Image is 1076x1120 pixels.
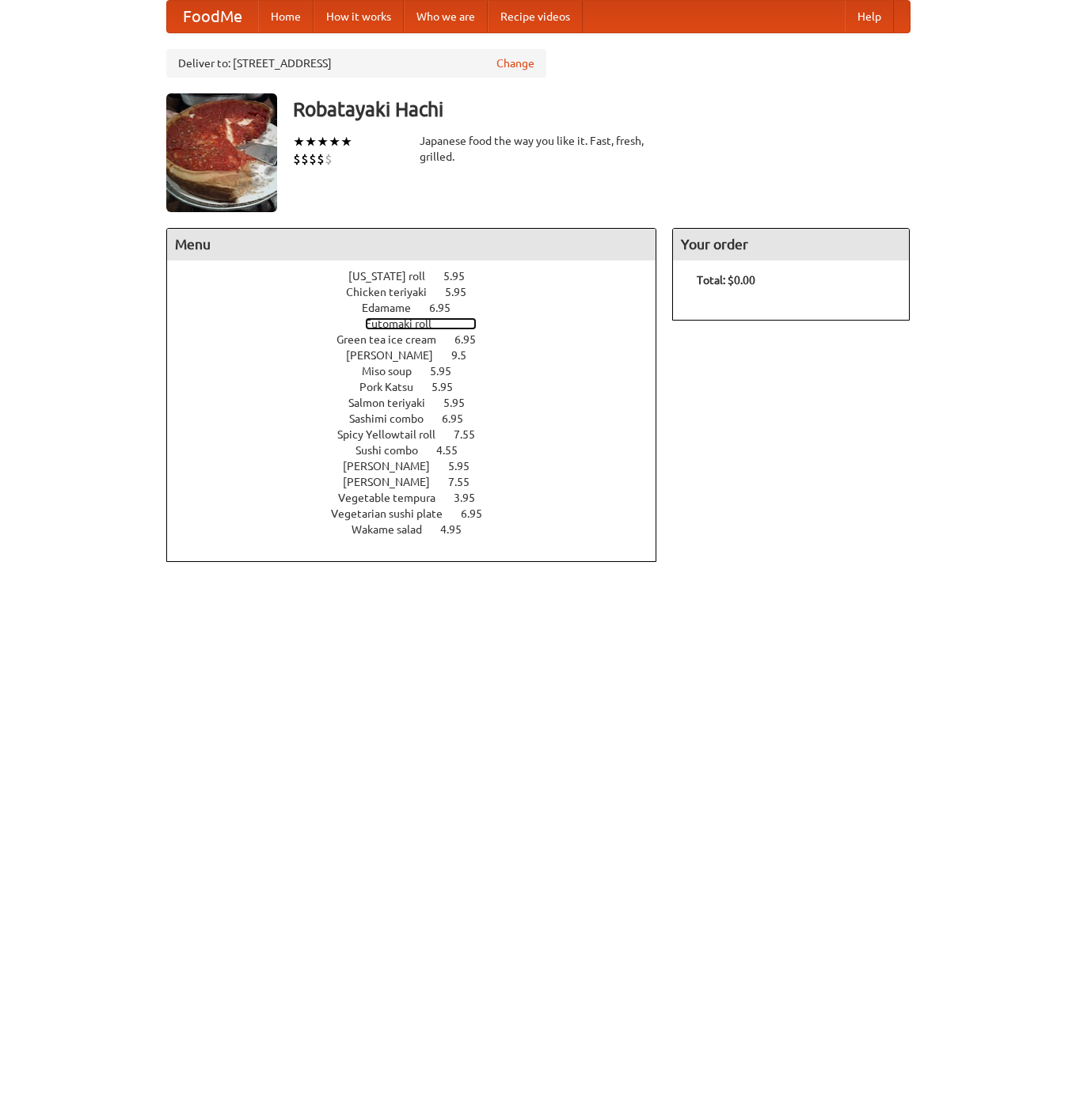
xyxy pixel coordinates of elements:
li: $ [309,150,317,168]
li: $ [325,150,333,168]
span: 7.55 [454,428,491,441]
span: [PERSON_NAME] [343,476,446,488]
a: Pork Katsu 5.95 [359,381,482,393]
span: Pork Katsu [359,381,429,393]
li: $ [317,150,325,168]
a: Vegetable tempura 3.95 [338,492,504,504]
a: Salmon teriyaki 5.95 [348,397,494,409]
span: 6.95 [454,333,492,346]
span: 3.95 [454,492,491,504]
span: 4.95 [440,523,477,536]
a: Wakame salad 4.95 [352,523,491,536]
span: Edamame [362,302,427,314]
a: Chicken teriyaki 5.95 [346,286,496,298]
li: ★ [317,133,329,150]
span: Miso soup [362,365,428,378]
a: Green tea ice cream 6.95 [336,333,505,346]
span: 5.95 [443,397,481,409]
span: 5.95 [430,365,467,378]
a: Edamame 6.95 [362,302,480,314]
div: Deliver to: [STREET_ADDRESS] [166,49,546,78]
a: Home [258,1,314,32]
span: Futomaki roll [365,317,447,330]
span: Green tea ice cream [336,333,452,346]
a: Spicy Yellowtail roll 7.55 [337,428,504,441]
a: Vegetarian sushi plate 6.95 [331,507,511,520]
a: FoodMe [167,1,258,32]
span: 5.95 [432,381,469,393]
span: Sashimi combo [349,412,439,425]
b: Total: $0.00 [697,274,755,287]
span: 6.95 [429,302,466,314]
span: 6.95 [442,412,479,425]
h4: Your order [673,229,909,260]
span: [PERSON_NAME] [343,460,446,473]
span: Spicy Yellowtail roll [337,428,451,441]
span: 5.95 [448,460,485,473]
a: How it works [314,1,404,32]
li: ★ [293,133,305,150]
span: [US_STATE] roll [348,270,441,283]
span: Salmon teriyaki [348,397,441,409]
span: Vegetable tempura [338,492,451,504]
span: Wakame salad [352,523,438,536]
img: angular.jpg [166,93,277,212]
a: Futomaki roll [365,317,477,330]
a: [PERSON_NAME] 7.55 [343,476,499,488]
a: [US_STATE] roll 5.95 [348,270,494,283]
a: [PERSON_NAME] 5.95 [343,460,499,473]
li: ★ [305,133,317,150]
a: Help [845,1,894,32]
span: 6.95 [461,507,498,520]
h4: Menu [167,229,656,260]
span: 4.55 [436,444,473,457]
li: $ [293,150,301,168]
span: Sushi combo [355,444,434,457]
span: 5.95 [443,270,481,283]
h3: Robatayaki Hachi [293,93,911,125]
span: Vegetarian sushi plate [331,507,458,520]
li: $ [301,150,309,168]
a: Recipe videos [488,1,583,32]
li: ★ [340,133,352,150]
li: ★ [329,133,340,150]
span: [PERSON_NAME] [346,349,449,362]
span: 5.95 [445,286,482,298]
span: Chicken teriyaki [346,286,443,298]
div: Japanese food the way you like it. Fast, fresh, grilled. [420,133,657,165]
a: Sashimi combo 6.95 [349,412,492,425]
span: 9.5 [451,349,482,362]
a: Miso soup 5.95 [362,365,481,378]
a: Who we are [404,1,488,32]
span: 7.55 [448,476,485,488]
a: [PERSON_NAME] 9.5 [346,349,496,362]
a: Change [496,55,534,71]
a: Sushi combo 4.55 [355,444,487,457]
